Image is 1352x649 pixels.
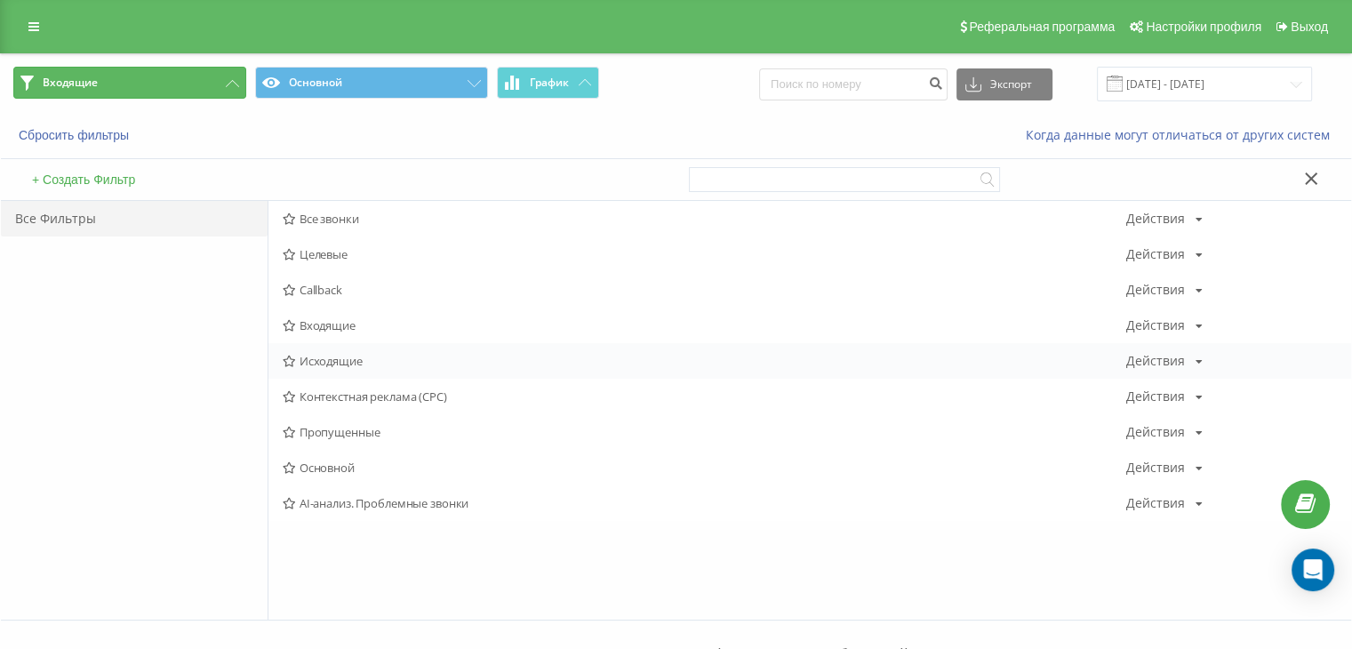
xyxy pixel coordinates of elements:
[13,67,246,99] button: Входящие
[283,319,1126,332] span: Входящие
[283,248,1126,260] span: Целевые
[283,461,1126,474] span: Основной
[1026,126,1339,143] a: Когда данные могут отличаться от других систем
[759,68,948,100] input: Поиск по номеру
[255,67,488,99] button: Основной
[530,76,569,89] span: График
[1292,549,1334,591] div: Open Intercom Messenger
[956,68,1052,100] button: Экспорт
[283,426,1126,438] span: Пропущенные
[1126,248,1185,260] div: Действия
[283,212,1126,225] span: Все звонки
[1126,319,1185,332] div: Действия
[1126,212,1185,225] div: Действия
[1126,426,1185,438] div: Действия
[1126,390,1185,403] div: Действия
[283,355,1126,367] span: Исходящие
[13,127,138,143] button: Сбросить фильтры
[283,284,1126,296] span: Callback
[1126,497,1185,509] div: Действия
[27,172,140,188] button: + Создать Фильтр
[497,67,599,99] button: График
[1126,355,1185,367] div: Действия
[1146,20,1261,34] span: Настройки профиля
[283,497,1126,509] span: AI-анализ. Проблемные звонки
[1299,171,1324,189] button: Закрыть
[1126,284,1185,296] div: Действия
[1126,461,1185,474] div: Действия
[43,76,98,90] span: Входящие
[283,390,1126,403] span: Контекстная реклама (CPC)
[969,20,1115,34] span: Реферальная программа
[1291,20,1328,34] span: Выход
[1,201,268,236] div: Все Фильтры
